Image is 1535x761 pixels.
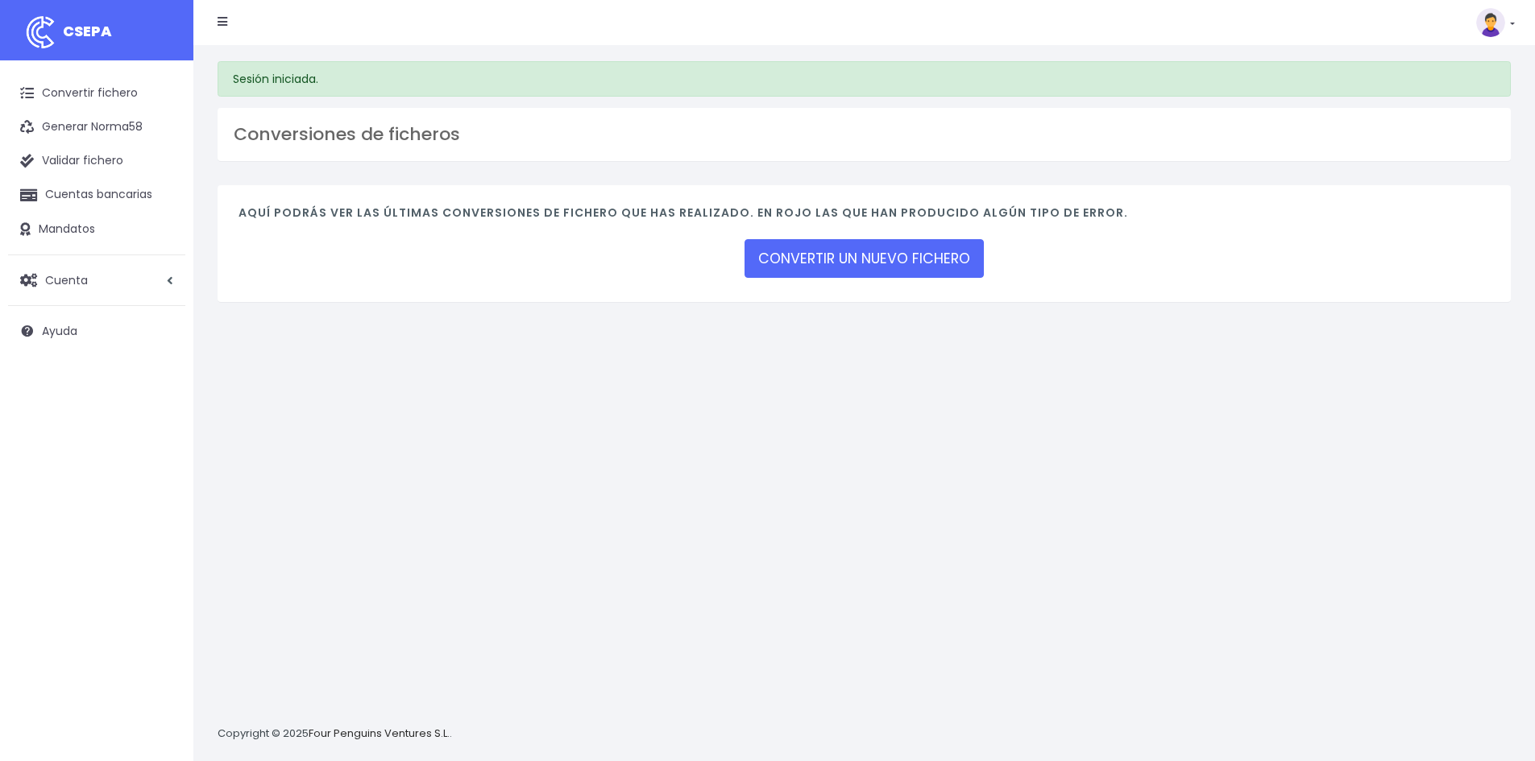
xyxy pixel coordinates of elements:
a: Convertir fichero [8,77,185,110]
a: CONVERTIR UN NUEVO FICHERO [745,239,984,278]
a: Generar Norma58 [8,110,185,144]
a: Validar fichero [8,144,185,178]
span: Ayuda [42,323,77,339]
a: Mandatos [8,213,185,246]
a: Cuenta [8,263,185,297]
a: Cuentas bancarias [8,178,185,212]
a: Ayuda [8,314,185,348]
a: Four Penguins Ventures S.L. [309,726,450,741]
span: CSEPA [63,21,112,41]
div: Sesión iniciada. [218,61,1511,97]
span: Cuenta [45,271,88,287]
p: Copyright © 2025 . [218,726,452,742]
h4: Aquí podrás ver las últimas conversiones de fichero que has realizado. En rojo las que han produc... [239,206,1490,228]
h3: Conversiones de ficheros [234,124,1495,145]
img: profile [1476,8,1505,37]
img: logo [20,12,60,52]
